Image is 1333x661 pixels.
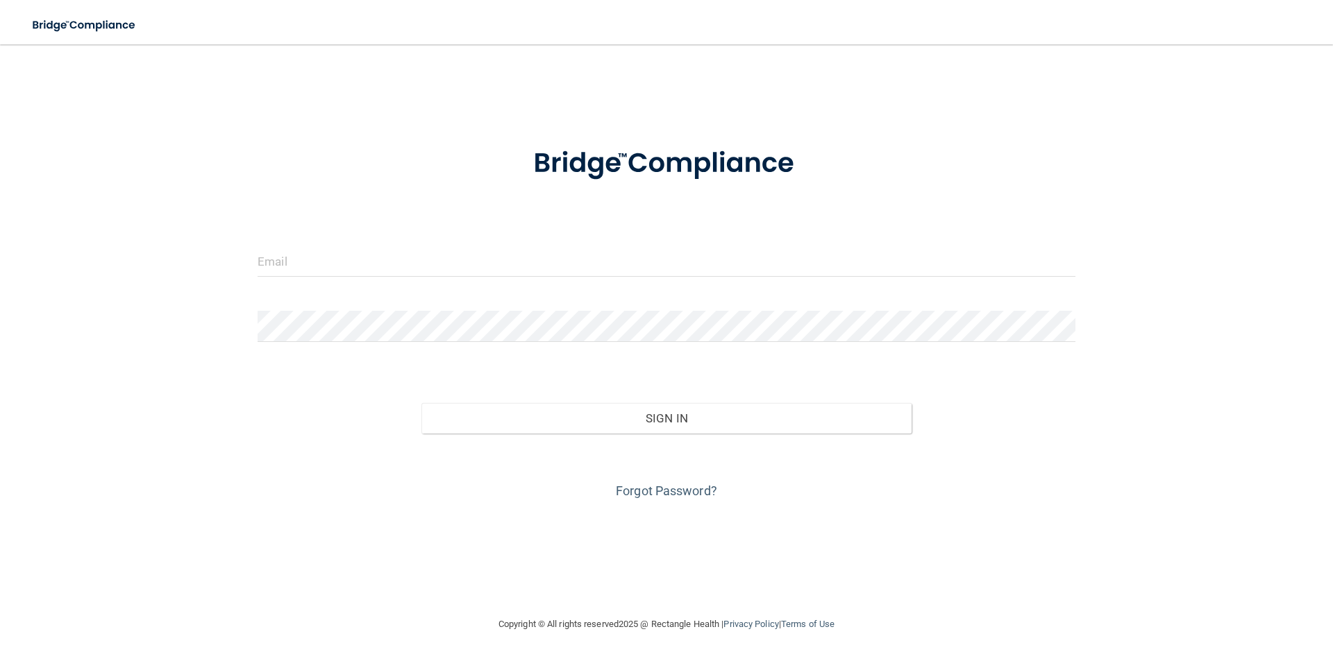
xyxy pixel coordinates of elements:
[781,619,835,629] a: Terms of Use
[413,602,920,646] div: Copyright © All rights reserved 2025 @ Rectangle Health | |
[21,11,149,40] img: bridge_compliance_login_screen.278c3ca4.svg
[723,619,778,629] a: Privacy Policy
[258,246,1075,277] input: Email
[505,128,828,200] img: bridge_compliance_login_screen.278c3ca4.svg
[616,483,717,498] a: Forgot Password?
[421,403,912,433] button: Sign In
